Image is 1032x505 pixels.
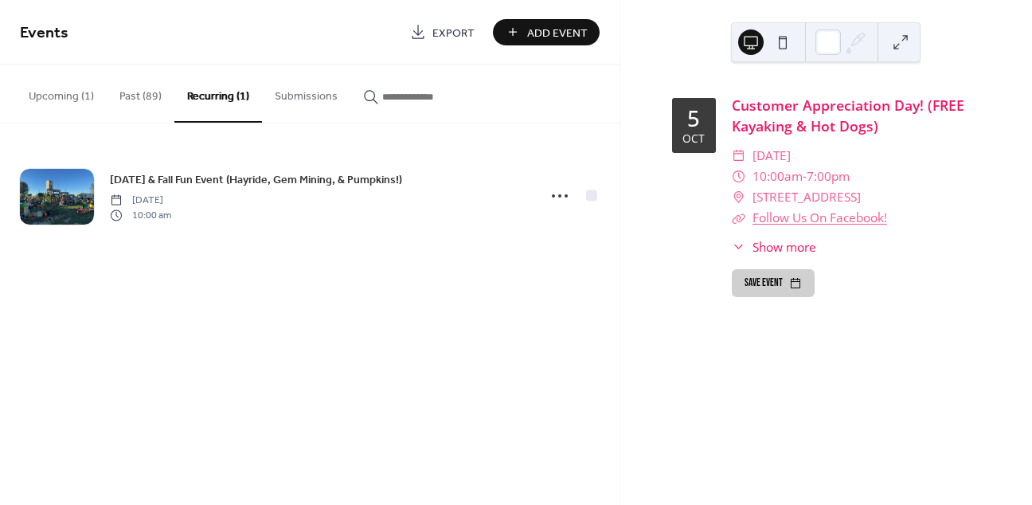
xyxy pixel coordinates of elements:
button: Upcoming (1) [16,65,107,121]
div: ​ [732,187,746,208]
a: Follow Us On Facebook! [752,209,887,226]
span: [DATE] & Fall Fun Event (Hayride, Gem Mining, & Pumpkins!) [110,172,402,189]
div: ​ [732,238,746,256]
div: 5 [687,108,700,130]
span: - [803,166,807,187]
div: Oct [682,133,705,144]
span: [DATE] [752,146,791,166]
span: Show more [752,238,816,256]
button: Recurring (1) [174,65,262,123]
span: Export [432,25,475,41]
a: Export [398,19,487,45]
span: Events [20,18,68,49]
button: Past (89) [107,65,174,121]
span: 7:00pm [807,166,850,187]
div: ​ [732,166,746,187]
button: ​Show more [732,238,816,256]
button: Submissions [262,65,350,121]
a: Customer Appreciation Day! (FREE Kayaking & Hot Dogs) [732,96,964,135]
a: [DATE] & Fall Fun Event (Hayride, Gem Mining, & Pumpkins!) [110,170,402,189]
span: Add Event [527,25,588,41]
button: Add Event [493,19,600,45]
span: 10:00 am [110,208,171,222]
button: Save event [732,269,815,298]
div: ​ [732,208,746,229]
span: [DATE] [110,194,171,208]
span: 10:00am [752,166,803,187]
div: ​ [732,146,746,166]
span: [STREET_ADDRESS] [752,187,861,208]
